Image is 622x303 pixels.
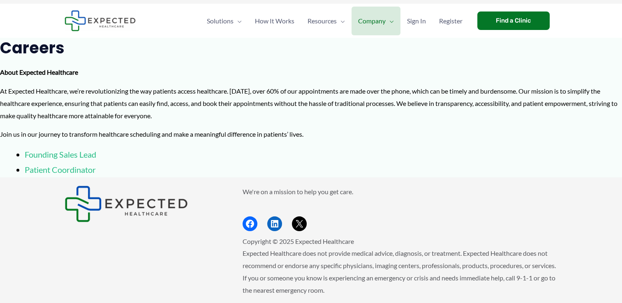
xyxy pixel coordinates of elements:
[200,7,469,35] nav: Primary Site Navigation
[65,186,222,222] aside: Footer Widget 1
[407,7,426,35] span: Sign In
[207,7,234,35] span: Solutions
[439,7,462,35] span: Register
[65,186,188,222] img: Expected Healthcare Logo - side, dark font, small
[243,249,556,294] span: Expected Healthcare does not provide medical advice, diagnosis, or treatment. Expected Healthcare...
[248,7,301,35] a: How It Works
[65,10,136,31] img: Expected Healthcare Logo - side, dark font, small
[25,149,96,159] a: Founding Sales Lead
[243,237,354,245] span: Copyright © 2025 Expected Healthcare
[243,186,558,198] p: We're on a mission to help you get care.
[337,7,345,35] span: Menu Toggle
[386,7,394,35] span: Menu Toggle
[301,7,351,35] a: ResourcesMenu Toggle
[477,11,550,30] a: Find a Clinic
[200,7,248,35] a: SolutionsMenu Toggle
[358,7,386,35] span: Company
[25,165,96,174] a: Patient Coordinator
[351,7,400,35] a: CompanyMenu Toggle
[234,7,242,35] span: Menu Toggle
[255,7,294,35] span: How It Works
[308,7,337,35] span: Resources
[400,7,432,35] a: Sign In
[432,7,469,35] a: Register
[243,186,558,231] aside: Footer Widget 2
